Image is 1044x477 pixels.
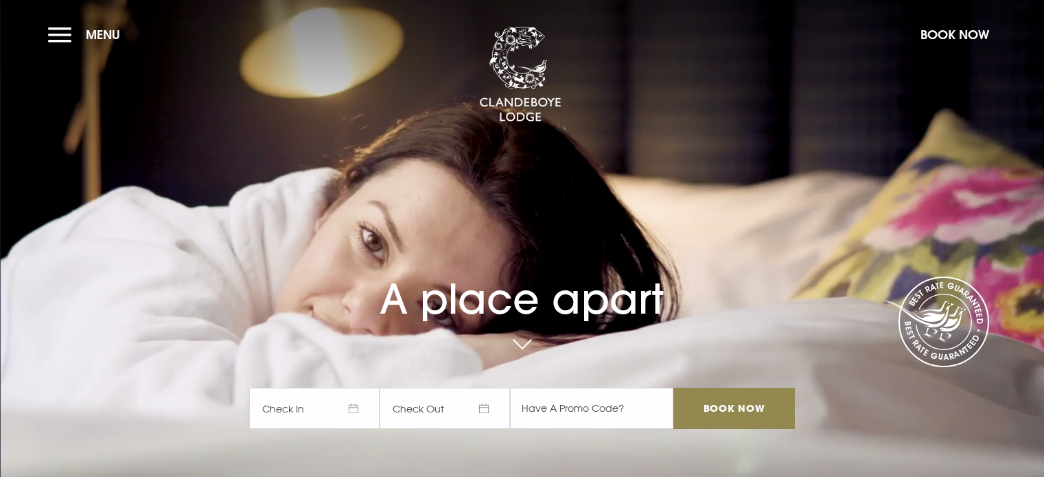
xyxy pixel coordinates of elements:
[48,20,127,49] button: Menu
[673,388,794,429] input: Book Now
[479,27,561,123] img: Clandeboye Lodge
[86,27,120,43] span: Menu
[249,388,380,429] span: Check In
[249,245,794,323] h1: A place apart
[510,388,673,429] input: Have A Promo Code?
[380,388,510,429] span: Check Out
[914,20,996,49] button: Book Now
